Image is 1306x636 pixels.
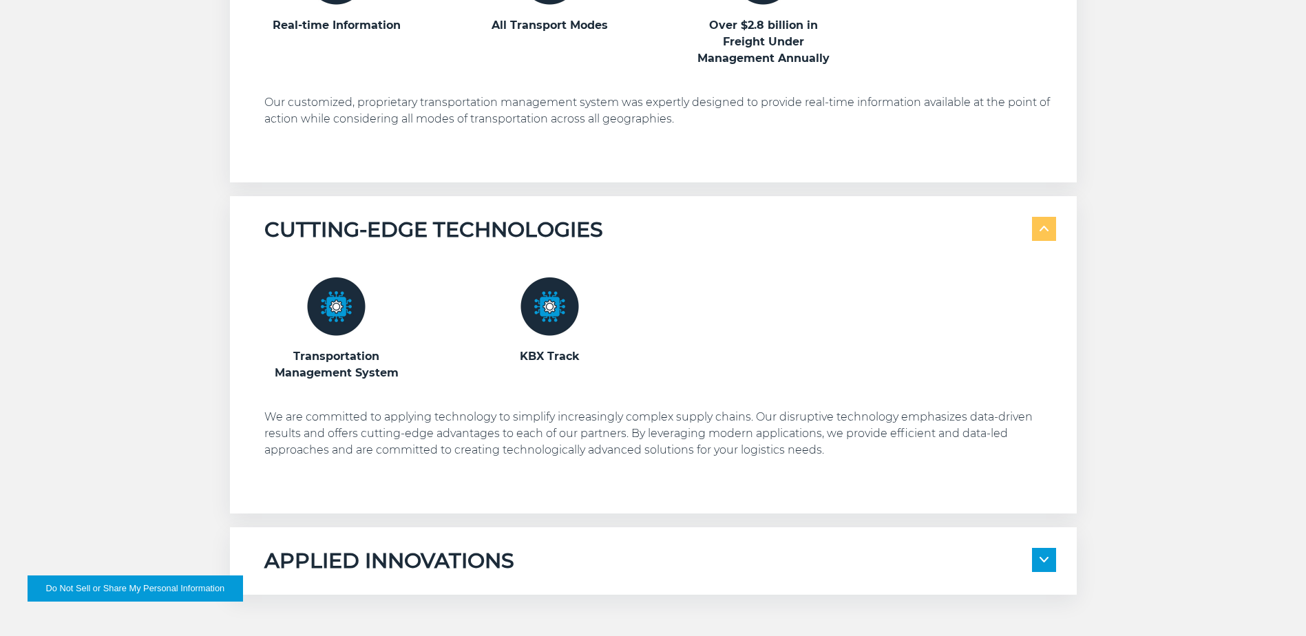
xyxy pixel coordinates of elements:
h3: Real-time Information [264,17,409,34]
h3: KBX Track [478,348,622,365]
h5: APPLIED INNOVATIONS [264,548,514,574]
h3: Over $2.8 billion in Freight Under Management Annually [691,17,836,67]
button: Do Not Sell or Share My Personal Information [28,575,243,602]
p: Our customized, proprietary transportation management system was expertly designed to provide rea... [264,94,1056,127]
img: arrow [1040,557,1049,562]
h5: CUTTING-EDGE TECHNOLOGIES [264,217,603,243]
p: We are committed to applying technology to simplify increasingly complex supply chains. Our disru... [264,409,1056,458]
h3: All Transport Modes [478,17,622,34]
h3: Transportation Management System [264,348,409,381]
img: arrow [1040,226,1049,231]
